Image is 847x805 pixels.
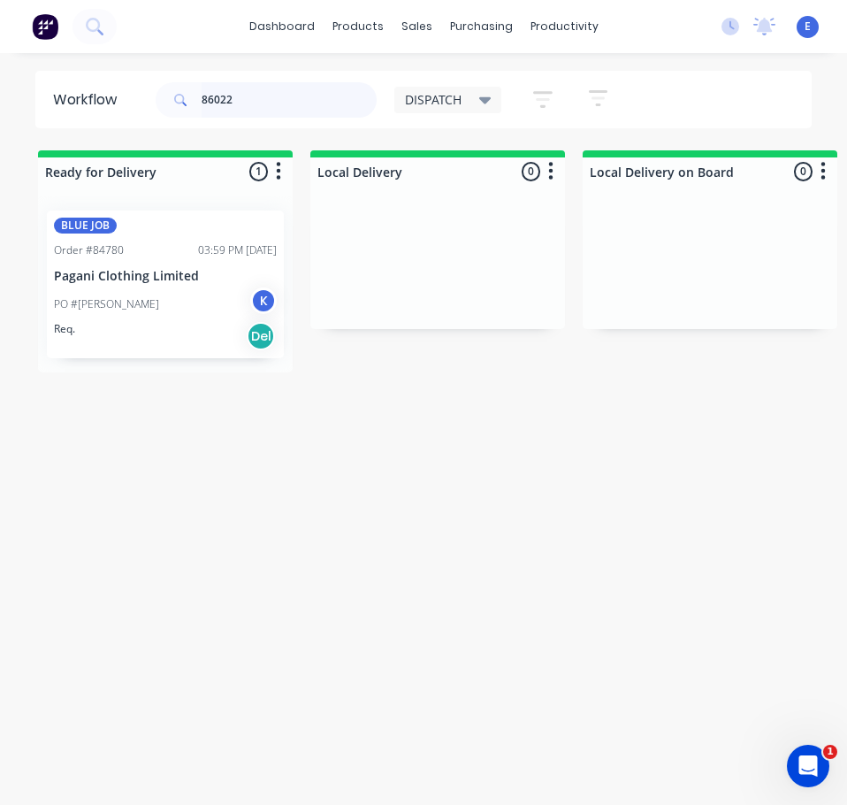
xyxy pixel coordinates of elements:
div: 03:59 PM [DATE] [198,242,277,258]
div: K [250,287,277,314]
p: Req. [54,321,75,337]
span: 1 [823,745,837,759]
div: products [324,13,393,40]
iframe: Intercom live chat [787,745,829,787]
div: Order #84780 [54,242,124,258]
div: BLUE JOBOrder #8478003:59 PM [DATE]Pagani Clothing LimitedPO #[PERSON_NAME]KReq.Del [47,211,284,358]
span: DISPATCH [405,90,462,109]
div: productivity [522,13,607,40]
span: E [805,19,811,34]
div: sales [393,13,441,40]
div: purchasing [441,13,522,40]
div: BLUE JOB [54,218,117,234]
p: Pagani Clothing Limited [54,269,277,284]
input: Search for orders... [202,82,377,118]
img: Factory [32,13,58,40]
p: PO #[PERSON_NAME] [54,296,159,312]
a: dashboard [240,13,324,40]
div: Workflow [53,89,126,111]
div: Del [247,322,275,350]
